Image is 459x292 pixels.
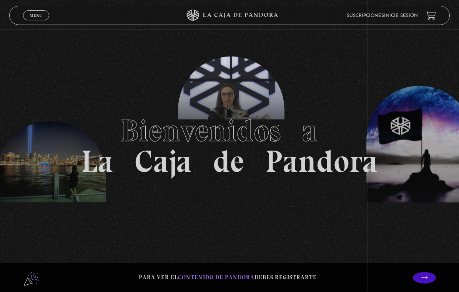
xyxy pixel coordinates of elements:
[81,115,378,177] h1: La Caja de Pandora
[139,272,317,283] p: Para ver el debes registrarte
[426,10,436,21] a: View your shopping cart
[347,13,384,18] a: Suscripciones
[27,20,45,25] span: Cerrar
[384,13,418,18] a: Inicie sesión
[30,13,42,18] span: Menu
[120,112,339,149] span: Bienvenidos a
[178,274,254,281] span: contenido de Pandora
